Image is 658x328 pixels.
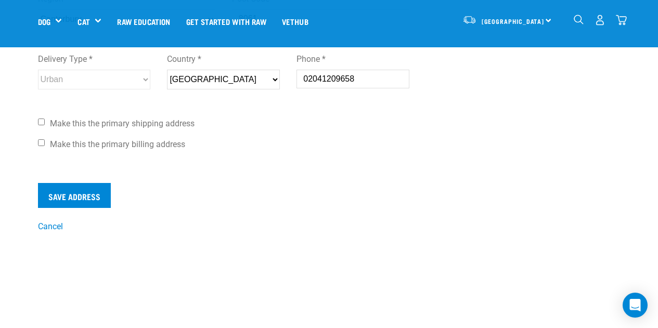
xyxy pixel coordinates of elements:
input: Make this the primary shipping address [38,119,45,125]
img: home-icon-1@2x.png [574,15,584,24]
span: Make this the primary shipping address [50,119,195,128]
img: user.png [595,15,605,25]
a: Dog [38,16,50,28]
img: home-icon@2x.png [616,15,627,25]
input: Make this the primary billing address [38,139,45,146]
a: Raw Education [109,1,178,42]
label: Country * [167,53,280,65]
span: [GEOGRAPHIC_DATA] [482,19,545,23]
a: Vethub [274,1,316,42]
a: Cat [78,16,89,28]
div: Open Intercom Messenger [623,293,648,318]
a: Get started with Raw [178,1,274,42]
input: Save Address [38,183,111,208]
span: Make this the primary billing address [50,139,185,149]
label: Phone * [296,53,409,65]
img: van-moving.png [462,15,476,24]
a: Cancel [38,221,63,231]
label: Delivery Type * [38,53,151,65]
